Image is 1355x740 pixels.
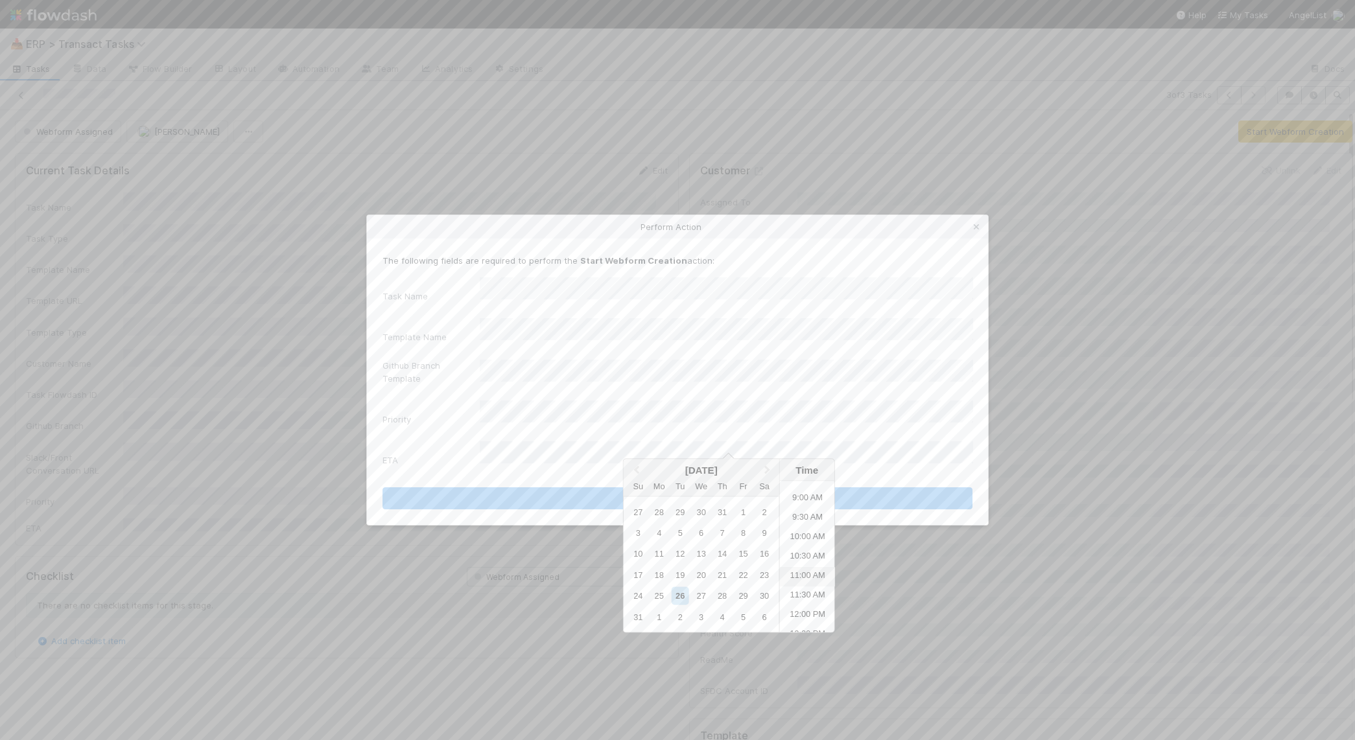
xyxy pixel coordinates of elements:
[624,465,779,476] div: [DATE]
[383,330,447,343] label: Template Name
[692,566,710,583] div: Choose Wednesday, August 20th, 2025
[650,608,668,625] div: Choose Monday, September 1st, 2025
[735,503,752,520] div: Choose Friday, August 1st, 2025
[672,524,689,542] div: Choose Tuesday, August 5th, 2025
[383,290,428,303] label: Task Name
[780,586,835,606] li: 11:30 AM
[650,545,668,562] div: Choose Monday, August 11th, 2025
[714,545,731,562] div: Choose Thursday, August 14th, 2025
[623,459,835,633] div: Choose Date and Time
[780,548,835,567] li: 10:30 AM
[630,477,647,494] div: Sunday
[759,461,779,481] button: Next Month
[714,566,731,583] div: Choose Thursday, August 21st, 2025
[630,608,647,625] div: Choose Sunday, August 31st, 2025
[692,545,710,562] div: Choose Wednesday, August 13th, 2025
[383,454,398,467] label: ETA
[755,566,773,583] div: Choose Saturday, August 23rd, 2025
[650,587,668,605] div: Choose Monday, August 25th, 2025
[735,608,752,625] div: Choose Friday, September 5th, 2025
[780,489,835,509] li: 9:00 AM
[714,587,731,605] div: Choose Thursday, August 28th, 2025
[780,481,835,632] ul: Time
[783,465,831,476] div: Time
[714,477,731,494] div: Thursday
[672,477,689,494] div: Tuesday
[367,215,988,238] div: Perform Action
[780,606,835,625] li: 12:00 PM
[755,477,773,494] div: Saturday
[580,255,687,266] strong: Start Webform Creation
[630,545,647,562] div: Choose Sunday, August 10th, 2025
[383,359,480,385] label: Github Branch Template
[735,545,752,562] div: Choose Friday, August 15th, 2025
[714,524,731,542] div: Choose Thursday, August 7th, 2025
[692,608,710,625] div: Choose Wednesday, September 3rd, 2025
[735,524,752,542] div: Choose Friday, August 8th, 2025
[755,545,773,562] div: Choose Saturday, August 16th, 2025
[735,566,752,583] div: Choose Friday, August 22nd, 2025
[735,587,752,605] div: Choose Friday, August 29th, 2025
[714,608,731,625] div: Choose Thursday, September 4th, 2025
[780,625,835,645] li: 12:30 PM
[692,587,710,605] div: Choose Wednesday, August 27th, 2025
[625,461,646,481] button: Previous Month
[672,503,689,520] div: Choose Tuesday, July 29th, 2025
[650,477,668,494] div: Monday
[630,524,647,542] div: Choose Sunday, August 3rd, 2025
[630,503,647,520] div: Choose Sunday, July 27th, 2025
[650,566,668,583] div: Choose Monday, August 18th, 2025
[755,587,773,605] div: Choose Saturday, August 30th, 2025
[630,566,647,583] div: Choose Sunday, August 17th, 2025
[780,528,835,548] li: 10:00 AM
[650,503,668,520] div: Choose Monday, July 28th, 2025
[714,503,731,520] div: Choose Thursday, July 31st, 2025
[672,545,689,562] div: Choose Tuesday, August 12th, 2025
[630,587,647,605] div: Choose Sunday, August 24th, 2025
[755,524,773,542] div: Choose Saturday, August 9th, 2025
[755,608,773,625] div: Choose Saturday, September 6th, 2025
[650,524,668,542] div: Choose Monday, August 4th, 2025
[383,254,972,267] p: The following fields are required to perform the action:
[672,608,689,625] div: Choose Tuesday, September 2nd, 2025
[692,524,710,542] div: Choose Wednesday, August 6th, 2025
[735,477,752,494] div: Friday
[383,487,972,509] button: Start Webform Creation
[780,509,835,528] li: 9:30 AM
[780,567,835,586] li: 11:00 AM
[692,503,710,520] div: Choose Wednesday, July 30th, 2025
[755,503,773,520] div: Choose Saturday, August 2nd, 2025
[672,587,689,605] div: Choose Tuesday, August 26th, 2025
[672,566,689,583] div: Choose Tuesday, August 19th, 2025
[692,477,710,494] div: Wednesday
[383,413,411,426] label: Priority
[628,501,775,627] div: Month August, 2025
